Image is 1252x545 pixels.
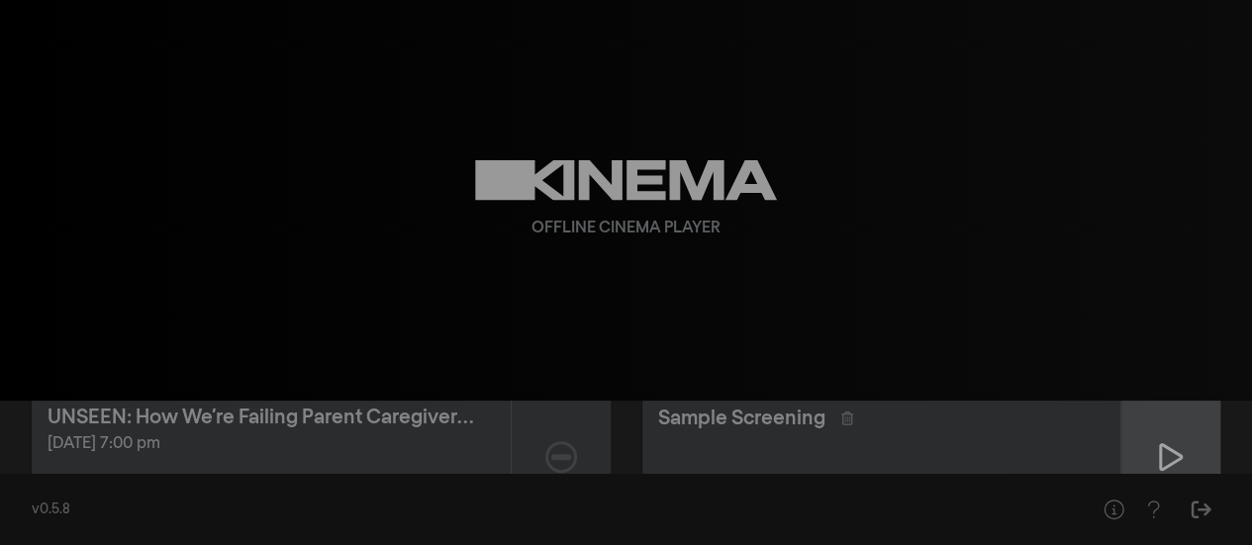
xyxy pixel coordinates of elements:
[48,432,495,456] div: [DATE] 7:00 pm
[658,404,825,433] div: Sample Screening
[32,500,1054,520] div: v0.5.8
[1181,490,1220,529] button: Sign Out
[1094,490,1133,529] button: Help
[531,217,721,240] div: Offline Cinema Player
[1133,490,1173,529] button: Help
[48,403,479,432] div: UNSEEN: How We’re Failing Parent Caregivers & Why It Matters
